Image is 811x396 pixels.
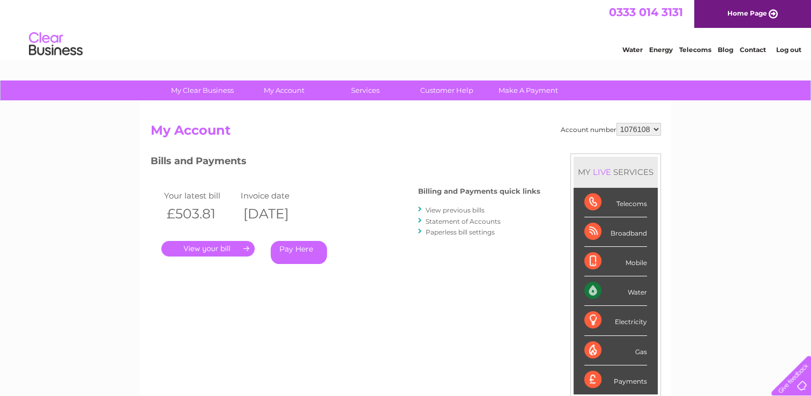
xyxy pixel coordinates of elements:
[161,188,239,203] td: Your latest bill
[584,188,647,217] div: Telecoms
[426,206,485,214] a: View previous bills
[584,365,647,394] div: Payments
[151,123,661,143] h2: My Account
[718,46,733,54] a: Blog
[403,80,491,100] a: Customer Help
[584,247,647,276] div: Mobile
[238,203,315,225] th: [DATE]
[238,188,315,203] td: Invoice date
[151,153,540,172] h3: Bills and Payments
[161,203,239,225] th: £503.81
[271,241,327,264] a: Pay Here
[28,28,83,61] img: logo.png
[584,276,647,306] div: Water
[158,80,247,100] a: My Clear Business
[574,157,658,187] div: MY SERVICES
[622,46,643,54] a: Water
[153,6,659,52] div: Clear Business is a trading name of Verastar Limited (registered in [GEOGRAPHIC_DATA] No. 3667643...
[161,241,255,256] a: .
[240,80,328,100] a: My Account
[418,187,540,195] h4: Billing and Payments quick links
[679,46,711,54] a: Telecoms
[584,306,647,335] div: Electricity
[561,123,661,136] div: Account number
[776,46,801,54] a: Log out
[584,217,647,247] div: Broadband
[609,5,683,19] a: 0333 014 3131
[649,46,673,54] a: Energy
[484,80,572,100] a: Make A Payment
[740,46,766,54] a: Contact
[591,167,613,177] div: LIVE
[321,80,410,100] a: Services
[426,228,495,236] a: Paperless bill settings
[426,217,501,225] a: Statement of Accounts
[584,336,647,365] div: Gas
